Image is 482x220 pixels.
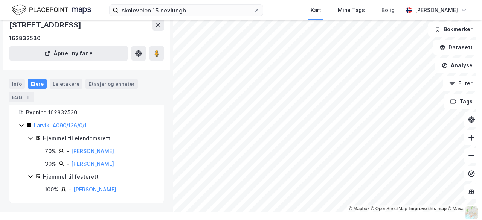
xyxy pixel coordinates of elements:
div: Etasjer og enheter [88,80,135,87]
img: logo.f888ab2527a4732fd821a326f86c7f29.svg [12,3,91,17]
button: Filter [443,76,479,91]
a: [PERSON_NAME] [71,161,114,167]
div: 100% [45,185,58,194]
div: - [69,185,71,194]
div: Kart [311,6,321,15]
div: 162832530 [9,34,41,43]
button: Datasett [433,40,479,55]
button: Åpne i ny fane [9,46,128,61]
a: OpenStreetMap [371,206,407,211]
div: Hjemmel til festerett [43,172,155,181]
div: Eiere [28,79,47,89]
button: Bokmerker [428,22,479,37]
input: Søk på adresse, matrikkel, gårdeiere, leietakere eller personer [119,5,254,16]
div: Kontrollprogram for chat [444,184,482,220]
a: Larvik, 4090/136/0/1 [34,122,87,129]
div: Hjemmel til eiendomsrett [43,134,155,143]
div: - [66,147,69,156]
button: Tags [444,94,479,109]
div: Info [9,79,25,89]
div: 30% [45,159,56,168]
a: [PERSON_NAME] [73,186,116,193]
div: Bolig [381,6,395,15]
div: - [66,159,69,168]
div: ESG [9,92,34,102]
a: Improve this map [409,206,447,211]
div: Bygning 162832530 [26,108,155,117]
a: Mapbox [349,206,369,211]
div: [STREET_ADDRESS] [9,19,83,31]
div: [PERSON_NAME] [415,6,458,15]
div: 1 [24,93,31,101]
div: Mine Tags [338,6,365,15]
div: Leietakere [50,79,82,89]
a: [PERSON_NAME] [71,148,114,154]
iframe: Chat Widget [444,184,482,220]
div: 70% [45,147,56,156]
button: Analyse [435,58,479,73]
